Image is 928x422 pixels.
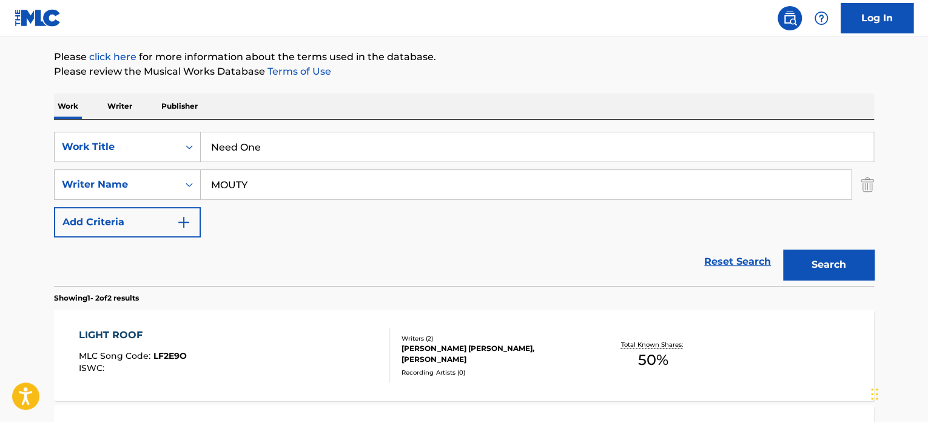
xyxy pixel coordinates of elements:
[54,310,874,401] a: LIGHT ROOFMLC Song Code:LF2E9OISWC:Writers (2)[PERSON_NAME] [PERSON_NAME], [PERSON_NAME]Recording...
[809,6,833,30] div: Help
[62,177,171,192] div: Writer Name
[778,6,802,30] a: Public Search
[79,350,153,361] span: MLC Song Code :
[62,140,171,154] div: Work Title
[871,376,878,412] div: Drag
[54,94,82,119] p: Work
[54,64,874,79] p: Please review the Musical Works Database
[54,293,139,304] p: Showing 1 - 2 of 2 results
[861,169,874,200] img: Delete Criterion
[79,362,107,373] span: ISWC :
[867,364,928,422] iframe: Chat Widget
[841,3,913,33] a: Log In
[177,215,191,230] img: 9d2ae6d4665cec9f34b9.svg
[698,248,777,275] a: Reset Search
[104,94,136,119] p: Writer
[89,51,136,63] a: click here
[54,207,201,237] button: Add Criteria
[402,334,585,343] div: Writers ( 2 )
[402,343,585,365] div: [PERSON_NAME] [PERSON_NAME], [PERSON_NAME]
[54,50,874,64] p: Please for more information about the terms used in the database.
[153,350,187,361] span: LF2E9O
[54,132,874,286] form: Search Form
[402,368,585,377] div: Recording Artists ( 0 )
[782,11,797,26] img: search
[814,11,829,26] img: help
[265,66,331,77] a: Terms of Use
[620,340,685,349] p: Total Known Shares:
[158,94,201,119] p: Publisher
[79,328,187,342] div: LIGHT ROOF
[638,349,668,371] span: 50 %
[783,250,874,280] button: Search
[15,9,61,27] img: MLC Logo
